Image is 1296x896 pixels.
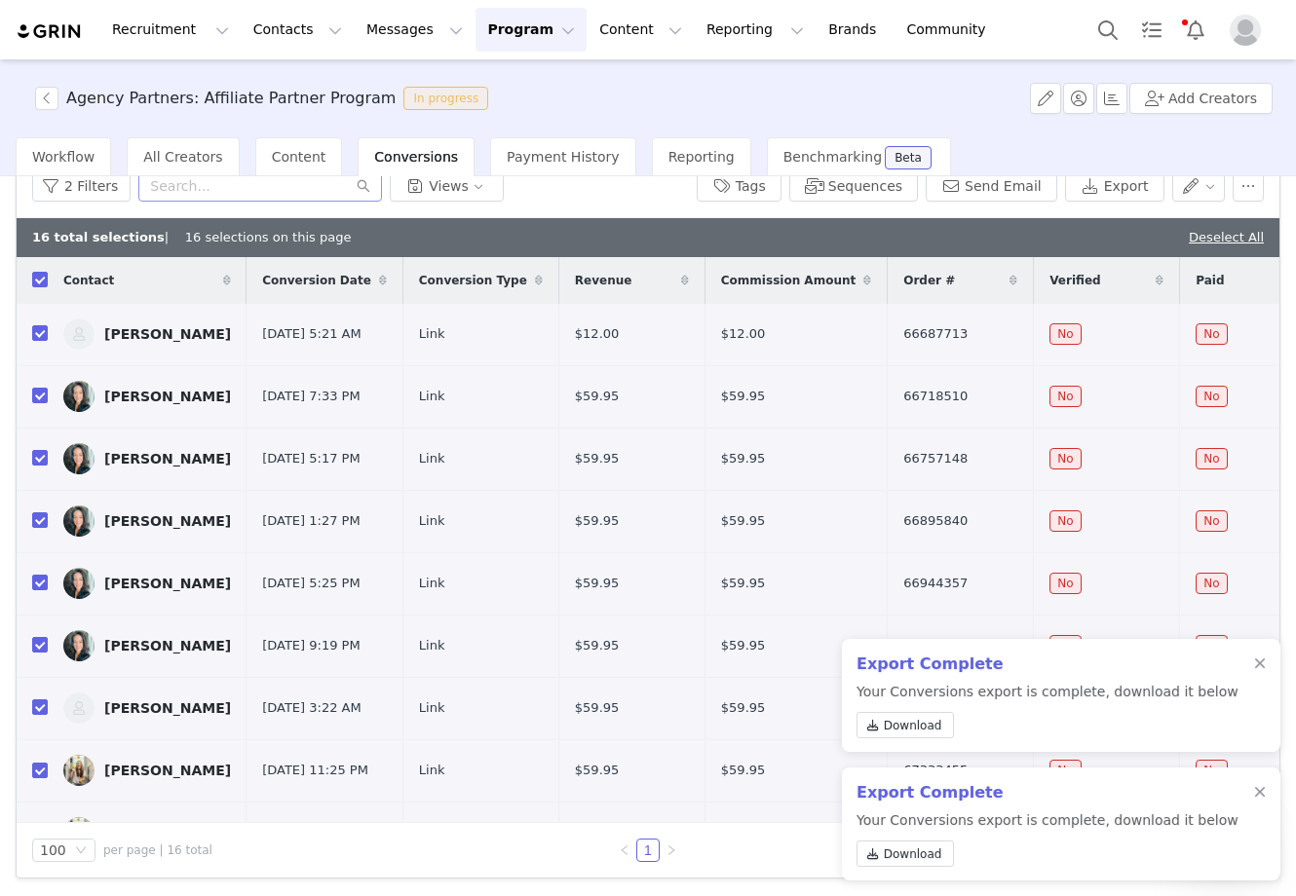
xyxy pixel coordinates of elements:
[1196,573,1227,594] span: No
[63,817,231,848] a: [PERSON_NAME]
[817,8,894,52] a: Brands
[63,443,95,474] img: 9059611c-4b5a-45f7-be50-b29a0fd59696.jpg
[1189,230,1264,244] a: Deselect All
[16,22,84,41] img: grin logo
[666,844,677,856] i: icon: right
[63,755,95,786] img: 8910a631-aa7c-4a57-8e92-19ef88f4f8c6.jpg
[721,761,766,780] span: $59.95
[104,700,231,716] div: [PERSON_NAME]
[903,636,968,655] span: 67291303
[104,638,231,653] div: [PERSON_NAME]
[575,636,620,655] span: $59.95
[63,568,231,599] a: [PERSON_NAME]
[1129,83,1273,114] button: Add Creators
[721,698,766,718] span: $59.95
[1196,448,1227,469] span: No
[403,87,488,110] span: In progress
[419,698,445,718] span: Link
[1049,448,1081,469] span: No
[104,513,231,529] div: [PERSON_NAME]
[419,511,445,531] span: Link
[262,761,368,780] span: [DATE] 11:25 PM
[63,505,231,537] a: [PERSON_NAME]
[1049,635,1081,656] span: No
[895,152,922,164] div: Beta
[1049,323,1081,345] span: No
[262,449,360,468] span: [DATE] 5:17 PM
[1049,272,1100,289] span: Verified
[104,763,231,778] div: [PERSON_NAME]
[660,839,683,862] li: Next Page
[104,576,231,591] div: [PERSON_NAME]
[75,844,87,858] i: icon: down
[575,387,620,406] span: $59.95
[668,149,735,165] span: Reporting
[1174,8,1217,52] button: Notifications
[926,170,1057,202] button: Send Email
[1230,15,1261,46] img: placeholder-profile.jpg
[903,387,968,406] span: 66718510
[374,149,458,165] span: Conversions
[357,179,370,193] i: icon: search
[721,449,766,468] span: $59.95
[63,443,231,474] a: [PERSON_NAME]
[262,698,362,718] span: [DATE] 3:22 AM
[143,149,222,165] span: All Creators
[575,511,620,531] span: $59.95
[63,630,231,661] a: [PERSON_NAME]
[419,387,445,406] span: Link
[575,574,620,593] span: $59.95
[903,324,968,344] span: 66687713
[32,228,351,247] div: | 16 selections on this page
[63,630,95,661] img: 9059611c-4b5a-45f7-be50-b29a0fd59696.jpg
[63,505,95,537] img: 9059611c-4b5a-45f7-be50-b29a0fd59696.jpg
[419,449,445,468] span: Link
[262,387,360,406] span: [DATE] 7:33 PM
[262,636,360,655] span: [DATE] 9:19 PM
[721,272,856,289] span: Commission Amount
[262,324,362,344] span: [DATE] 5:21 AM
[1196,510,1227,532] span: No
[1196,386,1227,407] span: No
[857,682,1239,746] p: Your Conversions export is complete, download it below
[636,839,660,862] li: 1
[575,449,620,468] span: $59.95
[1065,170,1164,202] button: Export
[903,272,955,289] span: Order #
[1130,8,1173,52] a: Tasks
[857,781,1239,804] h2: Export Complete
[575,761,620,780] span: $59.95
[419,272,527,289] span: Conversion Type
[103,841,212,859] span: per page | 16 total
[262,574,360,593] span: [DATE] 5:25 PM
[903,574,968,593] span: 66944357
[419,574,445,593] span: Link
[903,449,968,468] span: 66757148
[637,840,659,861] a: 1
[242,8,354,52] button: Contacts
[721,324,766,344] span: $12.00
[476,8,587,52] button: Program
[721,511,766,531] span: $59.95
[63,381,95,412] img: 9059611c-4b5a-45f7-be50-b29a0fd59696.jpg
[721,636,766,655] span: $59.95
[390,170,504,202] button: Views
[63,272,114,289] span: Contact
[63,755,231,786] a: [PERSON_NAME]
[355,8,475,52] button: Messages
[857,810,1239,875] p: Your Conversions export is complete, download it below
[104,389,231,404] div: [PERSON_NAME]
[613,839,636,862] li: Previous Page
[697,170,781,202] button: Tags
[1196,323,1227,345] span: No
[138,170,382,202] input: Search...
[1086,8,1129,52] button: Search
[63,318,231,350] a: [PERSON_NAME]
[1196,635,1227,656] span: No
[63,381,231,412] a: [PERSON_NAME]
[903,761,968,780] span: 67333455
[40,840,66,861] div: 100
[63,318,95,350] img: placeholder-contacts.jpeg
[63,568,95,599] img: 9059611c-4b5a-45f7-be50-b29a0fd59696.jpg
[721,387,766,406] span: $59.95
